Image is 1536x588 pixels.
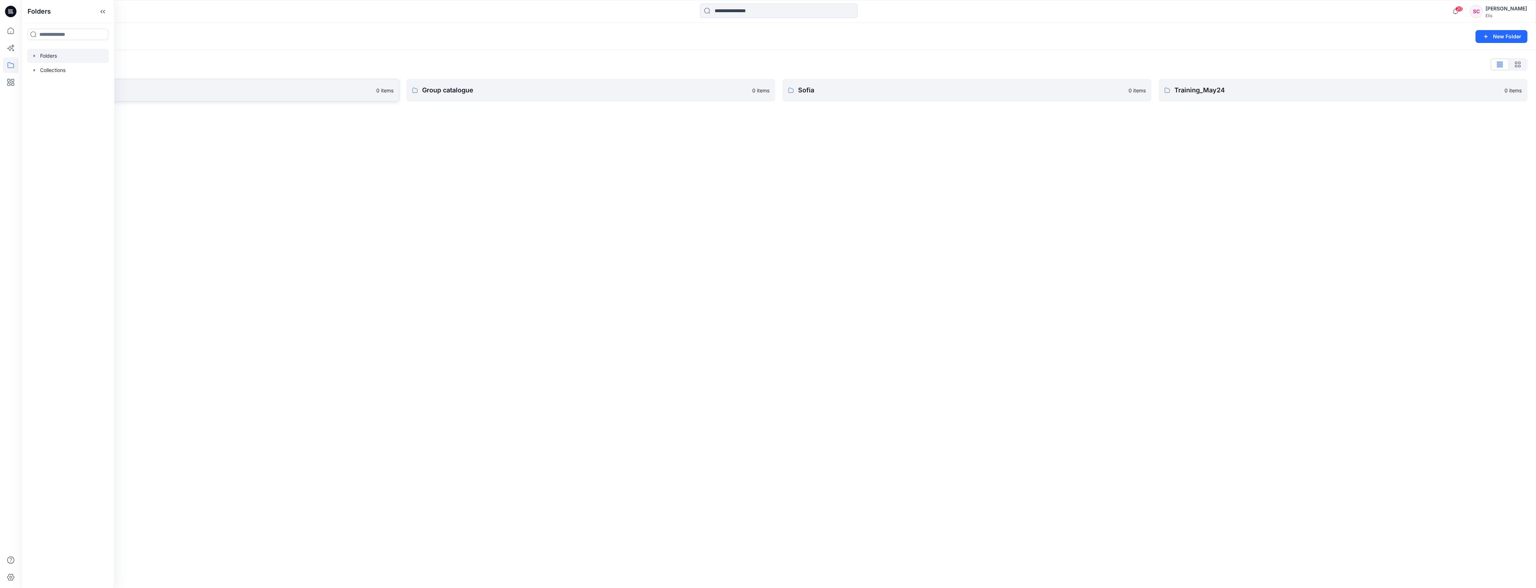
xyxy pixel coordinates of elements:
[30,79,399,102] a: Group bespoke0 items
[1486,13,1527,18] div: Elis
[1486,4,1527,13] div: [PERSON_NAME]
[1159,79,1528,102] a: Training_May240 items
[422,85,748,95] p: Group catalogue
[1455,6,1463,12] span: 20
[1504,87,1522,94] p: 0 items
[752,87,769,94] p: 0 items
[1470,5,1483,18] div: SC
[782,79,1151,102] a: Sofia0 items
[376,87,393,94] p: 0 items
[1174,85,1501,95] p: Training_May24
[1129,87,1146,94] p: 0 items
[1475,30,1527,43] button: New Folder
[46,85,372,95] p: Group bespoke
[798,85,1124,95] p: Sofia
[406,79,776,102] a: Group catalogue0 items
